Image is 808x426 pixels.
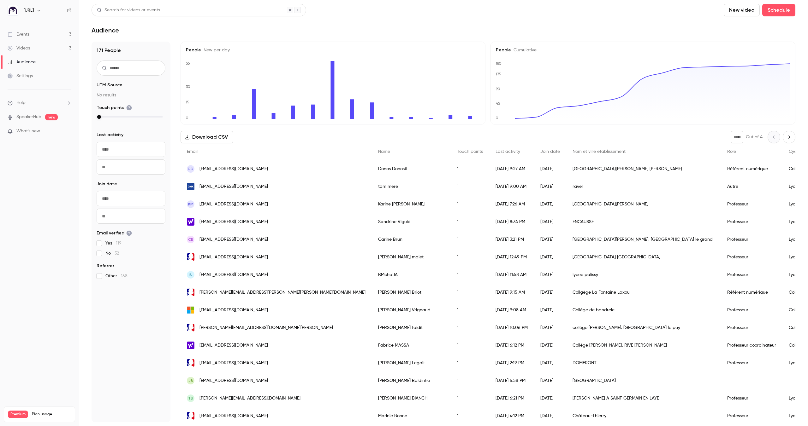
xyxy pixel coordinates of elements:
[16,128,40,135] span: What's new
[566,266,721,284] div: lycee palissy
[372,301,451,319] div: [PERSON_NAME] Vrignaud
[451,301,489,319] div: 1
[496,116,498,120] text: 0
[746,134,763,140] p: Out of 4
[451,389,489,407] div: 1
[105,250,119,256] span: No
[378,149,390,154] span: Name
[97,132,123,138] span: Last activity
[727,149,736,154] span: Rôle
[721,266,782,284] div: Professeur
[187,218,194,226] img: yahoo.fr
[534,248,566,266] div: [DATE]
[489,160,534,178] div: [DATE] 9:27 AM
[451,248,489,266] div: 1
[187,253,194,261] img: ac-lille.fr
[566,372,721,389] div: [GEOGRAPHIC_DATA]
[32,412,71,417] span: Plan usage
[372,407,451,425] div: Marinie Bonne
[540,149,560,154] span: Join date
[97,142,165,157] input: From
[8,100,71,106] li: help-dropdown-opener
[496,47,790,53] h5: People
[372,178,451,195] div: tam mere
[489,195,534,213] div: [DATE] 7:26 AM
[97,47,165,54] h1: 171 People
[489,284,534,301] div: [DATE] 9:15 AM
[23,7,34,14] h6: [URL]
[566,301,721,319] div: Collège de bandrele
[372,213,451,231] div: Sandrine Viguié
[97,263,114,269] span: Referrer
[762,4,795,16] button: Schedule
[566,407,721,425] div: Château-Thierry
[451,354,489,372] div: 1
[489,337,534,354] div: [DATE] 6:12 PM
[534,319,566,337] div: [DATE]
[199,272,268,278] span: [EMAIL_ADDRESS][DOMAIN_NAME]
[534,231,566,248] div: [DATE]
[489,407,534,425] div: [DATE] 4:12 PM
[721,407,782,425] div: Professeur
[372,389,451,407] div: [PERSON_NAME] BIANCHI
[186,47,480,53] h5: People
[511,48,537,52] span: Cumulative
[187,412,194,420] img: ac-amiens.fr
[451,266,489,284] div: 1
[199,377,268,384] span: [EMAIL_ADDRESS][DOMAIN_NAME]
[496,72,501,76] text: 135
[721,195,782,213] div: Professeur
[186,116,188,120] text: 0
[451,337,489,354] div: 1
[97,209,165,224] input: To
[199,236,268,243] span: [EMAIL_ADDRESS][DOMAIN_NAME]
[199,360,268,366] span: [EMAIL_ADDRESS][DOMAIN_NAME]
[187,183,194,190] img: gmx.fr
[187,149,198,154] span: Email
[489,354,534,372] div: [DATE] 2:19 PM
[187,306,194,314] img: outlook.fr
[199,342,268,349] span: [EMAIL_ADDRESS][DOMAIN_NAME]
[496,101,500,106] text: 45
[489,178,534,195] div: [DATE] 9:00 AM
[16,100,26,106] span: Help
[721,389,782,407] div: Professeur
[534,195,566,213] div: [DATE]
[199,219,268,225] span: [EMAIL_ADDRESS][DOMAIN_NAME]
[451,319,489,337] div: 1
[372,319,451,337] div: [PERSON_NAME] faidit
[534,178,566,195] div: [DATE]
[188,201,193,207] span: KM
[189,272,192,278] span: B
[97,7,160,14] div: Search for videos or events
[372,284,451,301] div: [PERSON_NAME] Briot
[372,354,451,372] div: [PERSON_NAME] Legait
[566,195,721,213] div: [GEOGRAPHIC_DATA][PERSON_NAME]
[188,237,193,242] span: CB
[451,178,489,195] div: 1
[496,87,500,91] text: 90
[566,178,721,195] div: ravel
[566,248,721,266] div: [GEOGRAPHIC_DATA] [GEOGRAPHIC_DATA]
[534,213,566,231] div: [DATE]
[97,105,132,111] span: Touch points
[721,178,782,195] div: Autre
[451,372,489,389] div: 1
[92,26,119,34] h1: Audience
[201,48,230,52] span: New per day
[534,284,566,301] div: [DATE]
[187,324,194,331] img: ac-lyon.fr
[97,82,122,88] span: UTM Source
[199,289,365,296] span: [PERSON_NAME][EMAIL_ADDRESS][PERSON_NAME][PERSON_NAME][DOMAIN_NAME]
[566,319,721,337] div: collège [PERSON_NAME]. [GEOGRAPHIC_DATA] le puy
[451,213,489,231] div: 1
[721,231,782,248] div: Professeur
[566,160,721,178] div: [GEOGRAPHIC_DATA][PERSON_NAME] [PERSON_NAME]
[566,284,721,301] div: Collgège La Fontaine Laxou
[116,241,122,245] span: 119
[566,213,721,231] div: ENCAUSSE
[188,378,193,383] span: JB
[566,337,721,354] div: Collège [PERSON_NAME], RIVE [PERSON_NAME]
[489,266,534,284] div: [DATE] 11:58 AM
[451,160,489,178] div: 1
